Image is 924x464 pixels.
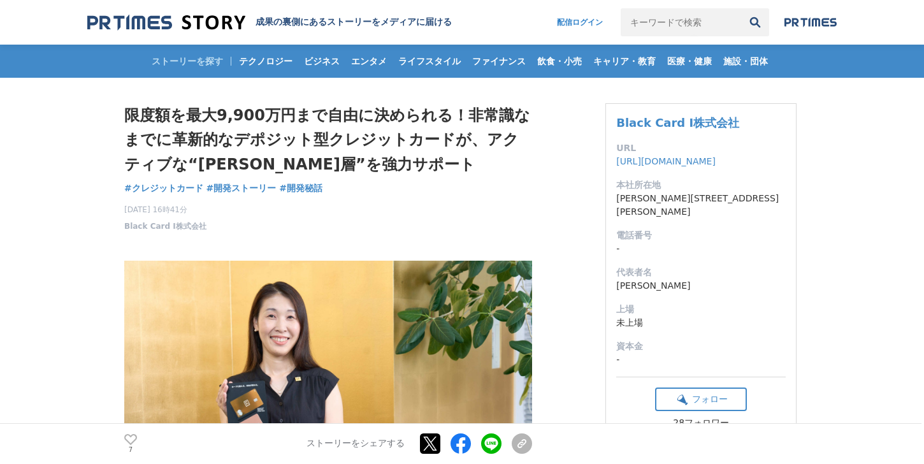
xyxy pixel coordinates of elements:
[124,447,137,453] p: 7
[588,45,661,78] a: キャリア・教育
[124,103,532,177] h1: 限度額を最大9,900万円まで自由に決められる！非常識なまでに革新的なデポジット型クレジットカードが、アクティブな“[PERSON_NAME]層”を強力サポート
[532,45,587,78] a: 飲食・小売
[718,45,773,78] a: 施設・団体
[87,14,245,31] img: 成果の裏側にあるストーリーをメディアに届ける
[616,178,786,192] dt: 本社所在地
[718,55,773,67] span: 施設・団体
[393,45,466,78] a: ライフスタイル
[616,156,716,166] a: [URL][DOMAIN_NAME]
[124,221,206,232] a: Black Card Ⅰ株式会社
[616,141,786,155] dt: URL
[279,182,322,194] span: #開発秘話
[307,439,405,450] p: ストーリーをシェアする
[662,55,717,67] span: 医療・健康
[124,182,203,194] span: #クレジットカード
[621,8,741,36] input: キーワードで検索
[616,353,786,366] dd: -
[467,45,531,78] a: ファイナンス
[532,55,587,67] span: 飲食・小売
[124,204,206,215] span: [DATE] 16時41分
[346,55,392,67] span: エンタメ
[616,266,786,279] dt: 代表者名
[346,45,392,78] a: エンタメ
[206,182,277,194] span: #開発ストーリー
[393,55,466,67] span: ライフスタイル
[616,242,786,256] dd: -
[206,182,277,195] a: #開発ストーリー
[124,182,203,195] a: #クレジットカード
[588,55,661,67] span: キャリア・教育
[299,55,345,67] span: ビジネス
[544,8,616,36] a: 配信ログイン
[616,116,739,129] a: Black Card Ⅰ株式会社
[234,45,298,78] a: テクノロジー
[655,417,747,429] div: 28フォロワー
[616,340,786,353] dt: 資本金
[662,45,717,78] a: 医療・健康
[279,182,322,195] a: #開発秘話
[616,303,786,316] dt: 上場
[616,279,786,293] dd: [PERSON_NAME]
[655,388,747,411] button: フォロー
[299,45,345,78] a: ビジネス
[467,55,531,67] span: ファイナンス
[616,316,786,330] dd: 未上場
[741,8,769,36] button: 検索
[87,14,452,31] a: 成果の裏側にあるストーリーをメディアに届ける 成果の裏側にあるストーリーをメディアに届ける
[616,229,786,242] dt: 電話番号
[256,17,452,28] h2: 成果の裏側にあるストーリーをメディアに届ける
[616,192,786,219] dd: [PERSON_NAME][STREET_ADDRESS][PERSON_NAME]
[234,55,298,67] span: テクノロジー
[784,17,837,27] img: prtimes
